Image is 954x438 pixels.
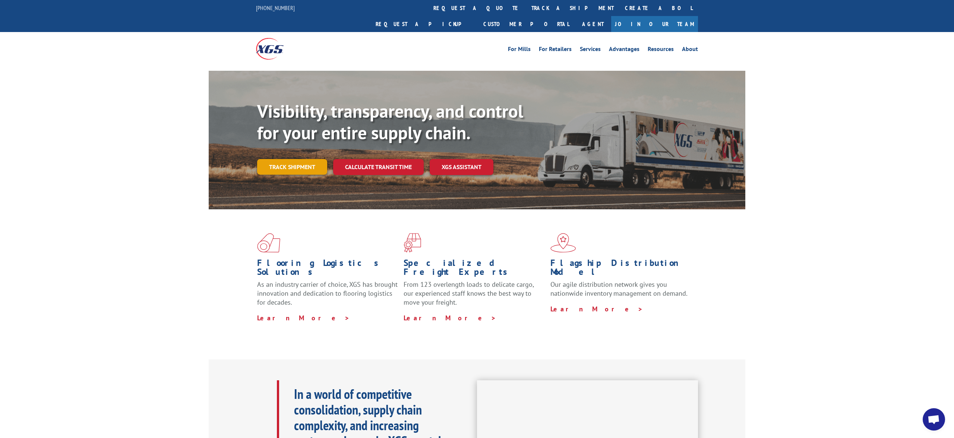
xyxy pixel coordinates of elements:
a: XGS ASSISTANT [430,159,493,175]
a: Services [580,46,601,54]
img: xgs-icon-flagship-distribution-model-red [550,233,576,253]
a: Learn More > [404,314,496,322]
a: About [682,46,698,54]
b: Visibility, transparency, and control for your entire supply chain. [257,99,523,144]
img: xgs-icon-focused-on-flooring-red [404,233,421,253]
h1: Flagship Distribution Model [550,258,691,280]
a: Resources [648,46,674,54]
h1: Flooring Logistics Solutions [257,258,398,280]
img: xgs-icon-total-supply-chain-intelligence-red [257,233,280,253]
a: Learn More > [550,305,643,313]
a: For Mills [508,46,531,54]
span: As an industry carrier of choice, XGS has brought innovation and dedication to flooring logistics... [257,280,398,307]
a: Agent [575,16,611,32]
a: Track shipment [257,159,327,175]
p: From 123 overlength loads to delicate cargo, our experienced staff knows the best way to move you... [404,280,544,313]
span: Our agile distribution network gives you nationwide inventory management on demand. [550,280,688,298]
a: Calculate transit time [333,159,424,175]
a: Request a pickup [370,16,478,32]
a: [PHONE_NUMBER] [256,4,295,12]
a: Advantages [609,46,639,54]
h1: Specialized Freight Experts [404,258,544,280]
a: For Retailers [539,46,572,54]
a: Customer Portal [478,16,575,32]
a: Learn More > [257,314,350,322]
a: Join Our Team [611,16,698,32]
div: Open chat [923,408,945,431]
